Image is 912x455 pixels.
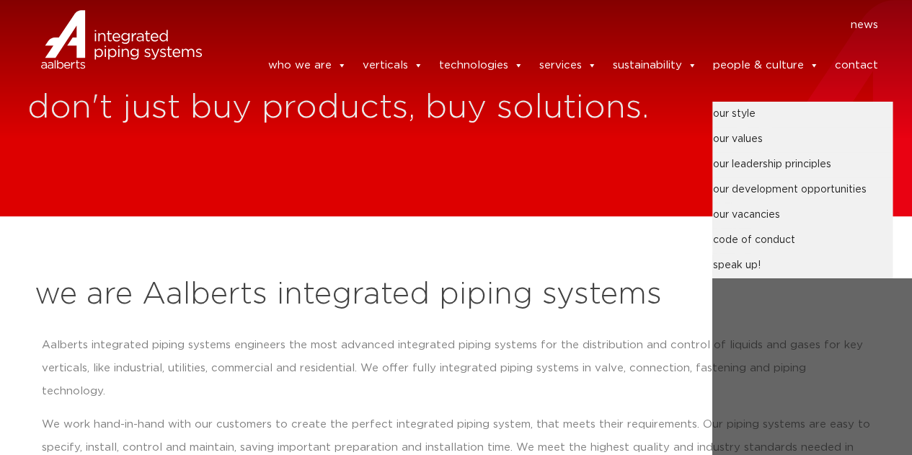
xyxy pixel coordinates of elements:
[712,51,818,80] a: people & culture
[35,278,878,312] h2: we are Aalberts integrated piping systems
[712,177,893,203] a: our development opportunities
[42,334,871,403] p: Aalberts integrated piping systems engineers the most advanced integrated piping systems for the ...
[712,102,893,127] a: our style
[712,152,893,177] a: our leadership principles
[223,14,878,37] nav: Menu
[712,127,893,152] a: our values
[712,203,893,228] a: our vacancies
[438,51,523,80] a: technologies
[712,253,893,278] a: speak up!
[712,228,893,253] a: code of conduct
[267,51,346,80] a: who we are
[834,51,877,80] a: contact
[612,51,696,80] a: sustainability
[362,51,422,80] a: verticals
[539,51,596,80] a: services
[850,14,877,37] a: news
